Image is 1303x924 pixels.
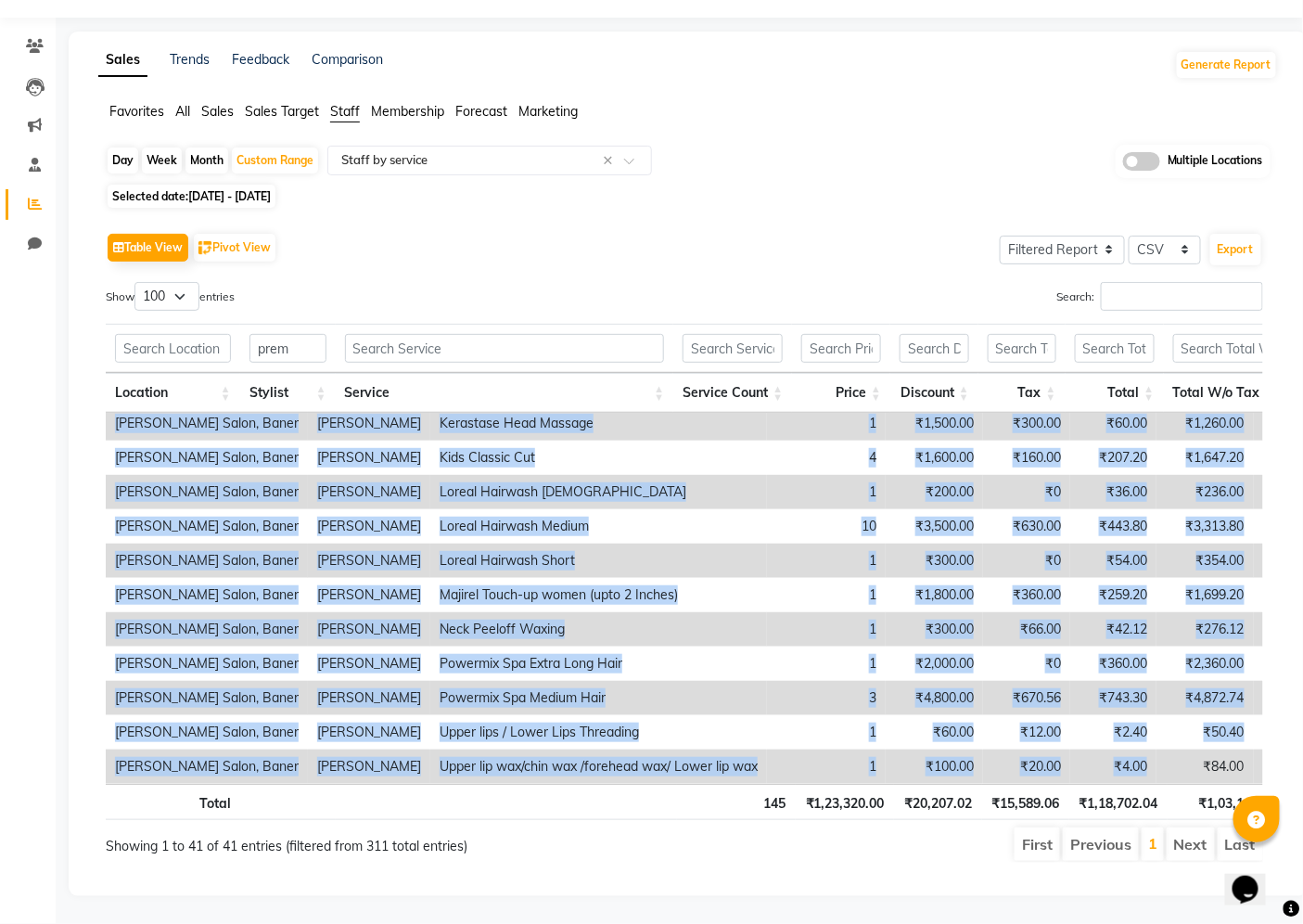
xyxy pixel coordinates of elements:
[767,715,886,750] td: 1
[886,612,983,647] td: ₹300.00
[886,681,983,715] td: ₹4,800.00
[894,784,982,820] th: ₹20,207.02
[983,750,1070,784] td: ₹20.00
[1156,715,1254,750] td: ₹50.40
[1101,282,1263,311] input: Search:
[455,103,507,120] span: Forecast
[308,681,430,715] td: [PERSON_NAME]
[245,103,319,120] span: Sales Target
[175,103,190,120] span: All
[106,406,308,441] td: [PERSON_NAME] Salon, Baner
[108,148,138,173] div: Day
[983,647,1070,681] td: ₹0
[767,406,886,441] td: 1
[98,44,147,77] a: Sales
[1070,612,1156,647] td: ₹42.12
[886,475,983,509] td: ₹200.00
[1056,282,1263,311] label: Search:
[430,509,767,544] td: Loreal Hairwash Medium
[308,475,430,509] td: [PERSON_NAME]
[201,103,234,120] span: Sales
[106,475,308,509] td: [PERSON_NAME] Salon, Baner
[983,544,1070,578] td: ₹0
[115,334,231,363] input: Search Location
[232,148,318,173] div: Custom Range
[308,406,430,441] td: [PERSON_NAME]
[886,647,983,681] td: ₹2,000.00
[767,681,886,715] td: 3
[330,103,360,120] span: Staff
[430,441,767,475] td: Kids Classic Cut
[308,509,430,544] td: [PERSON_NAME]
[983,441,1070,475] td: ₹160.00
[336,373,674,413] th: Service: activate to sort column ascending
[430,544,767,578] td: Loreal Hairwash Short
[988,334,1056,363] input: Search Tax
[1156,578,1254,612] td: ₹1,699.20
[106,715,308,750] td: [PERSON_NAME] Salon, Baner
[106,826,572,856] div: Showing 1 to 41 of 41 entries (filtered from 311 total entries)
[106,578,308,612] td: [PERSON_NAME] Salon, Baner
[232,51,289,68] a: Feedback
[890,373,978,413] th: Discount: activate to sort column ascending
[1156,647,1254,681] td: ₹2,360.00
[109,103,164,120] span: Favorites
[1177,52,1276,78] button: Generate Report
[767,509,886,544] td: 10
[1070,647,1156,681] td: ₹360.00
[1070,475,1156,509] td: ₹36.00
[106,750,308,784] td: [PERSON_NAME] Salon, Baner
[1173,334,1275,363] input: Search Total W/o Tax
[1156,750,1254,784] td: ₹84.00
[792,373,890,413] th: Price: activate to sort column ascending
[198,241,212,255] img: pivot.png
[106,282,235,311] label: Show entries
[170,51,210,68] a: Trends
[983,612,1070,647] td: ₹66.00
[886,544,983,578] td: ₹300.00
[1156,544,1254,578] td: ₹354.00
[106,647,308,681] td: [PERSON_NAME] Salon, Baner
[106,681,308,715] td: [PERSON_NAME] Salon, Baner
[188,189,271,203] span: [DATE] - [DATE]
[430,715,767,750] td: Upper lips / Lower Lips Threading
[106,509,308,544] td: [PERSON_NAME] Salon, Baner
[308,612,430,647] td: [PERSON_NAME]
[1210,234,1261,265] button: Export
[430,681,767,715] td: Powermix Spa Medium Hair
[430,750,767,784] td: Upper lip wax/chin wax /forehead wax/ Lower lip wax
[886,750,983,784] td: ₹100.00
[983,715,1070,750] td: ₹12.00
[767,475,886,509] td: 1
[1070,681,1156,715] td: ₹743.30
[142,148,182,173] div: Week
[308,578,430,612] td: [PERSON_NAME]
[982,784,1069,820] th: ₹15,589.06
[978,373,1066,413] th: Tax: activate to sort column ascending
[886,406,983,441] td: ₹1,500.00
[796,784,894,820] th: ₹1,23,320.00
[1156,509,1254,544] td: ₹3,313.80
[106,612,308,647] td: [PERSON_NAME] Salon, Baner
[677,784,796,820] th: 145
[1075,334,1155,363] input: Search Total
[308,750,430,784] td: [PERSON_NAME]
[308,647,430,681] td: [PERSON_NAME]
[767,441,886,475] td: 4
[240,373,336,413] th: Stylist: activate to sort column ascending
[430,612,767,647] td: Neck Peeloff Waxing
[1070,544,1156,578] td: ₹54.00
[1069,784,1168,820] th: ₹1,18,702.04
[345,334,665,363] input: Search Service
[1070,441,1156,475] td: ₹207.20
[1156,681,1254,715] td: ₹4,872.74
[983,578,1070,612] td: ₹360.00
[1156,612,1254,647] td: ₹276.12
[108,185,275,208] span: Selected date:
[1070,578,1156,612] td: ₹259.20
[1148,834,1157,853] a: 1
[603,151,619,171] span: Clear all
[683,334,783,363] input: Search Service Count
[185,148,228,173] div: Month
[106,373,240,413] th: Location: activate to sort column ascending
